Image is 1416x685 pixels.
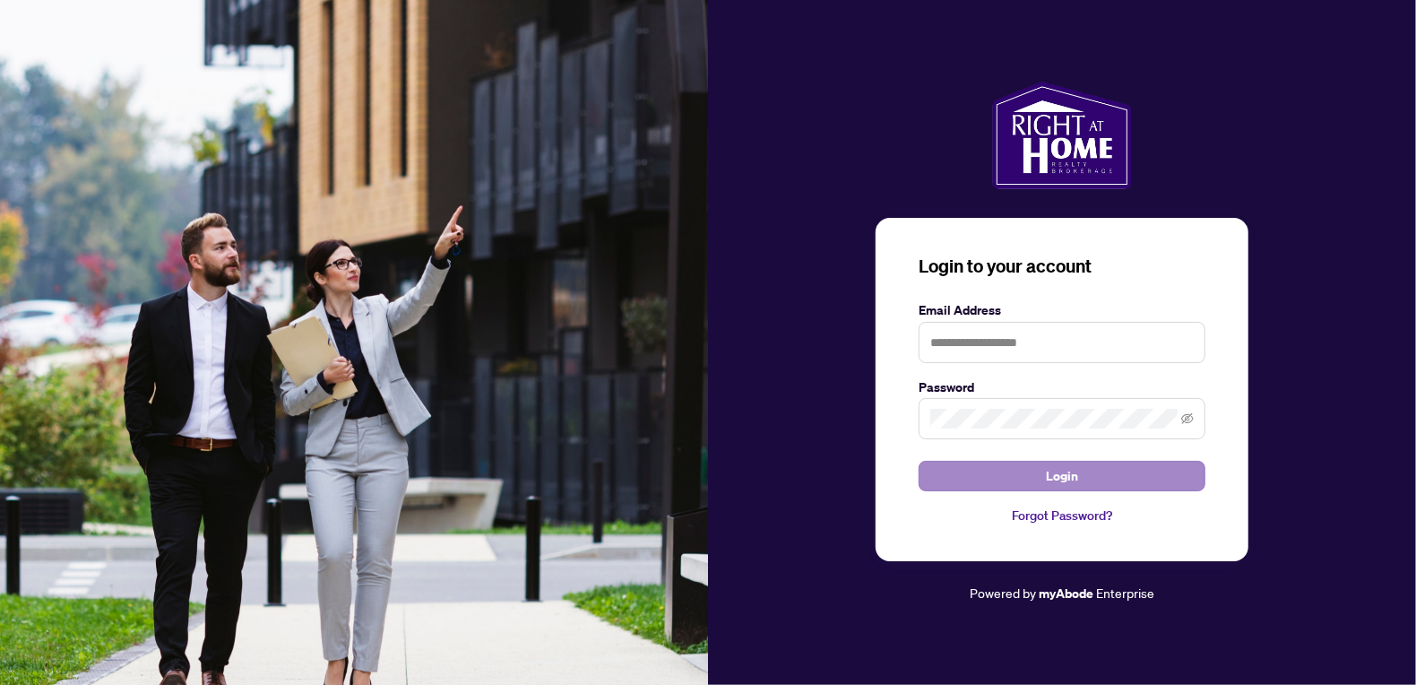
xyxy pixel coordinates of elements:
h3: Login to your account [919,254,1205,279]
a: Forgot Password? [919,506,1205,525]
span: Login [1046,462,1078,490]
button: Login [919,461,1205,491]
span: Enterprise [1096,585,1154,601]
a: myAbode [1039,584,1093,603]
span: Powered by [970,585,1036,601]
label: Password [919,377,1205,397]
label: Email Address [919,300,1205,320]
img: ma-logo [992,82,1131,189]
span: eye-invisible [1181,412,1194,425]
